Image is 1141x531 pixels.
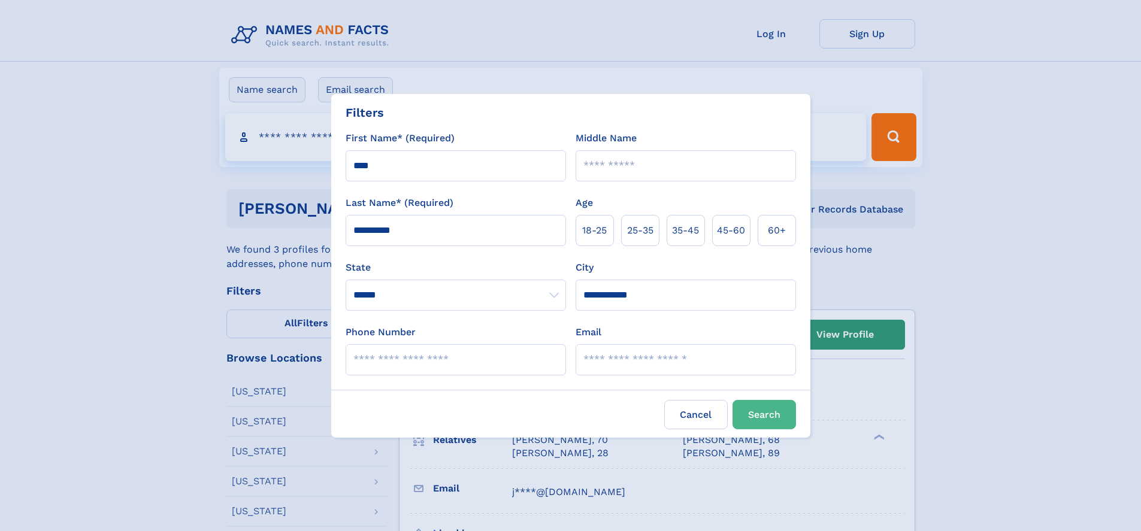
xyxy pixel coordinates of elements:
[346,196,453,210] label: Last Name* (Required)
[346,131,455,145] label: First Name* (Required)
[733,400,796,429] button: Search
[576,196,593,210] label: Age
[664,400,728,429] label: Cancel
[576,131,637,145] label: Middle Name
[576,325,601,339] label: Email
[627,223,653,238] span: 25‑35
[582,223,607,238] span: 18‑25
[576,260,594,275] label: City
[346,104,384,122] div: Filters
[768,223,786,238] span: 60+
[717,223,745,238] span: 45‑60
[346,325,416,339] label: Phone Number
[346,260,566,275] label: State
[672,223,699,238] span: 35‑45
